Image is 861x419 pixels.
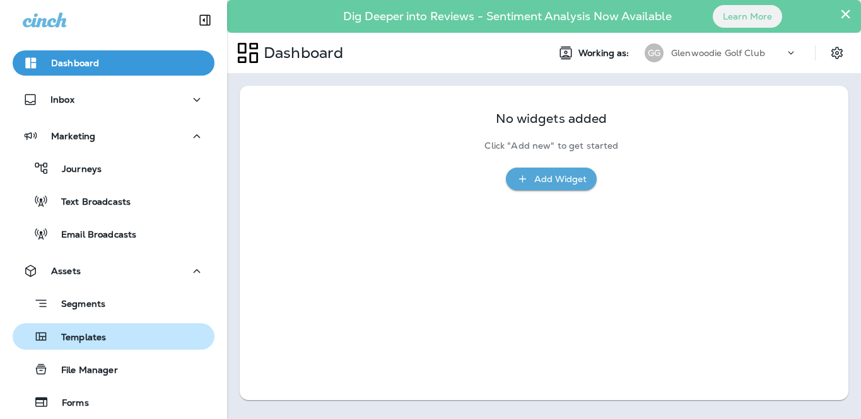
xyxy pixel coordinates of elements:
p: Text Broadcasts [49,197,131,209]
p: Dashboard [259,43,343,62]
button: Forms [13,389,214,415]
p: Templates [49,332,106,344]
p: Dashboard [51,58,99,68]
p: Marketing [51,131,95,141]
p: Segments [49,299,105,311]
button: Collapse Sidebar [187,8,223,33]
button: File Manager [13,356,214,382]
p: No widgets added [496,113,607,124]
button: Email Broadcasts [13,221,214,247]
div: GG [645,43,664,62]
div: Add Widget [534,171,587,187]
p: Email Broadcasts [49,229,136,241]
p: Journeys [49,164,102,176]
p: Dig Deeper into Reviews - Sentiment Analysis Now Available [307,14,708,18]
p: Glenwoodie Golf Club [671,48,765,58]
button: Segments [13,290,214,317]
button: Close [840,4,852,24]
button: Settings [826,42,848,64]
button: Inbox [13,87,214,112]
button: Journeys [13,155,214,181]
p: Assets [51,266,81,276]
span: Working as: [578,48,632,59]
button: Assets [13,258,214,284]
p: Inbox [50,95,74,105]
button: Add Widget [506,168,597,191]
button: Marketing [13,123,214,149]
p: File Manager [49,365,118,377]
p: Click "Add new" to get started [484,141,618,151]
p: Forms [49,398,89,410]
button: Learn More [713,5,782,28]
button: Templates [13,323,214,350]
button: Dashboard [13,50,214,76]
button: Text Broadcasts [13,188,214,214]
